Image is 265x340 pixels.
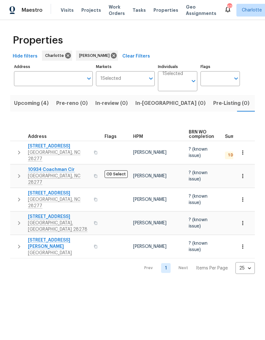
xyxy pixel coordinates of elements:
span: [PERSON_NAME] [133,174,166,178]
span: Charlotte [45,52,66,59]
span: [PERSON_NAME] [133,197,166,202]
span: Flags [105,134,117,139]
span: Properties [13,37,63,44]
span: In-[GEOGRAPHIC_DATA] (0) [135,99,206,108]
span: Address [28,134,47,139]
button: Open [232,74,241,83]
span: HPM [133,134,143,139]
label: Individuals [158,65,197,69]
a: Goto page 1 [161,263,171,273]
button: Open [189,77,198,85]
div: 67 [227,4,232,10]
span: Projects [81,7,101,13]
span: Properties [153,7,178,13]
button: Open [146,74,155,83]
div: Charlotte [42,51,72,61]
span: [PERSON_NAME] [79,52,112,59]
div: [PERSON_NAME] [76,51,118,61]
span: In-review (0) [95,99,128,108]
label: Flags [200,65,240,69]
span: ? (known issue) [189,171,207,181]
span: Maestro [22,7,43,13]
span: ? (known issue) [189,218,207,228]
span: Summary [225,134,246,139]
span: OD Select [105,170,128,178]
span: ? (known issue) [189,147,207,158]
label: Address [14,65,93,69]
p: Items Per Page [196,265,228,271]
label: Markets [96,65,155,69]
span: Clear Filters [122,52,150,60]
span: [PERSON_NAME] [133,150,166,155]
span: [PERSON_NAME] [133,244,166,249]
span: 1 Draft [226,153,243,158]
span: ? (known issue) [189,194,207,205]
button: Open [85,74,93,83]
span: Tasks [132,8,146,12]
span: Visits [61,7,74,13]
span: Pre-reno (0) [56,99,88,108]
span: Hide filters [13,52,37,60]
nav: Pagination Navigation [138,262,255,274]
button: Clear Filters [120,51,153,62]
span: Geo Assignments [186,4,216,17]
span: Pre-Listing (0) [213,99,249,108]
button: Hide filters [10,51,40,62]
span: 1 Selected [100,76,121,81]
div: 25 [235,260,255,276]
span: Work Orders [109,4,125,17]
span: BRN WO completion [189,130,214,139]
span: Upcoming (4) [14,99,49,108]
span: 1 Selected [162,71,183,77]
span: ? (known issue) [189,241,207,252]
span: [PERSON_NAME] [133,221,166,225]
span: Charlotte [242,7,262,13]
